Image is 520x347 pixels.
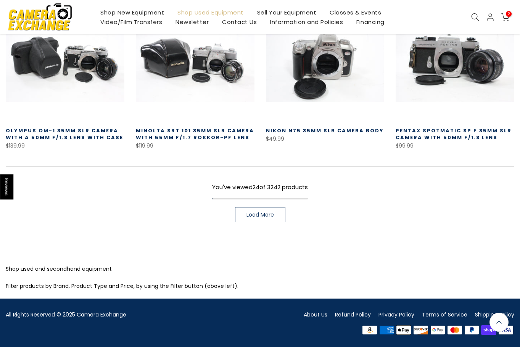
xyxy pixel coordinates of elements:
div: $49.99 [266,134,385,144]
p: Shop used and secondhand equipment [6,264,514,274]
a: About Us [304,311,327,318]
a: Refund Policy [335,311,371,318]
a: Terms of Service [422,311,467,318]
a: Shipping Policy [475,311,514,318]
a: Olympus OM-1 35mm SLR Camera with a 50mm f/1.8 Lens with Case [6,127,123,141]
a: Contact Us [216,17,264,27]
span: 2 [506,11,512,17]
img: discover [412,324,430,336]
div: All Rights Reserved © 2025 Camera Exchange [6,310,254,320]
span: 24 [253,183,259,191]
img: apple pay [395,324,412,336]
span: You've viewed of 3242 products [212,183,308,191]
div: $99.99 [396,141,514,151]
div: $119.99 [136,141,254,151]
p: Filter products by Brand, Product Type and Price, by using the Filter button (above left). [6,281,514,291]
a: Pentax Spotmatic SP F 35mm SLR Camera with 50mm f/1.8 Lens [396,127,512,141]
img: shopify pay [480,324,497,336]
a: Shop New Equipment [94,8,171,17]
a: Sell Your Equipment [250,8,323,17]
a: Shop Used Equipment [171,8,251,17]
a: Minolta SRT 101 35mm SLR Camera with 55mm f/1.7 Rokkor-PF Lens [136,127,254,141]
a: Information and Policies [264,17,350,27]
a: Newsletter [169,17,216,27]
span: Load More [246,212,274,217]
a: Financing [350,17,391,27]
a: 2 [501,13,509,21]
div: $139.99 [6,141,124,151]
a: Classes & Events [323,8,388,17]
img: google pay [429,324,446,336]
img: american express [378,324,395,336]
img: master [446,324,464,336]
a: Load More [235,207,285,222]
a: Privacy Policy [378,311,414,318]
a: Back to the top [489,313,509,332]
img: amazon payments [361,324,378,336]
a: Video/Film Transfers [94,17,169,27]
a: Nikon N75 35mm SLR Camera Body [266,127,384,134]
img: visa [497,324,514,336]
img: paypal [463,324,480,336]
